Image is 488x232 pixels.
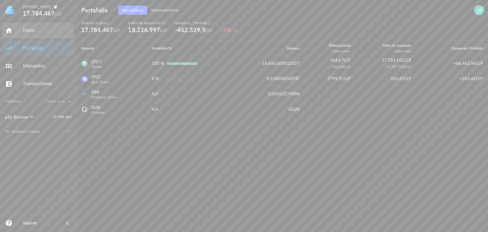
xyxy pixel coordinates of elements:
[81,76,88,82] div: EPIC-icon
[383,43,411,48] div: Valor de mercado
[5,114,28,120] div: p2p Binance
[329,43,351,48] div: Último precio
[344,57,351,63] span: CLP
[3,94,74,109] button: CuentasTotal CLP
[416,41,488,56] th: Ganancia / Pérdida: Sin ordenar. Pulse para ordenar de forma ascendente.
[91,74,109,80] div: EPIC
[152,60,164,67] div: 100 %
[5,5,15,15] img: LedgiFi
[152,91,159,97] span: N/A
[291,106,300,112] span: GUN
[91,111,105,114] div: Guncoin
[333,64,344,69] span: 961,06
[4,128,43,135] button: agregar cuenta
[152,75,162,82] div: 0 %
[175,20,213,25] div: Ganancia / Pérdida
[262,60,289,66] span: 18.435,50081
[55,11,62,17] span: CLP
[206,28,213,33] span: CLP
[91,89,117,95] div: ERN
[23,80,71,86] div: Transacciones
[386,64,404,69] span: 17.717.702
[81,25,113,34] span: 17.784.467
[53,114,71,119] span: 17.784.467
[454,60,476,66] span: +66.462,96
[390,76,404,81] span: 302,41
[23,9,55,17] span: 17.784.467
[76,41,147,56] th: Moneda
[268,91,292,97] span: 0,00563274
[404,57,411,63] span: CLP
[23,63,71,69] div: Impuestos
[292,91,300,97] span: ERN
[81,91,88,97] div: ERN-icon
[23,221,58,226] div: Soporte
[81,5,111,15] h1: Portafolio
[128,25,160,34] span: 18.236.997
[330,57,344,63] span: 964,67
[3,23,74,38] a: Inicio
[91,80,109,84] div: Epic Chain
[344,64,351,69] span: CLP
[328,76,344,81] span: 2799,91
[81,20,120,25] div: Total en cripto
[118,6,147,15] button: Holdings
[232,41,305,56] th: Balance: Sin ordenar. Pulse para ordenar de forma ascendente.
[46,99,65,104] span: Total CLP
[288,106,291,112] span: 3
[226,25,232,34] span: %
[344,76,351,81] span: CLP
[291,76,300,81] span: EPIC
[3,58,74,74] a: Impuestos
[152,46,172,51] span: Portafolio %
[91,104,105,111] div: GUN
[382,57,404,63] span: 17.784.165
[287,46,300,51] span: Balance
[128,20,167,25] div: Costo de adquisición
[91,65,102,69] div: Tether
[81,106,88,113] div: GUN-icon
[175,25,206,34] span: -452.529,9
[147,41,232,56] th: Portafolio %: Sin ordenar. Pulse para ordenar de forma ascendente.
[151,8,179,13] span: Rendimiento
[383,48,411,54] div: Costo total
[147,6,183,15] button: Rendimiento
[460,76,476,81] span: +302,41
[122,8,143,13] span: Holdings
[289,60,300,66] span: USDT
[91,58,102,65] div: USDT
[7,130,40,134] span: agregar cuenta
[81,46,94,51] span: Moneda
[476,76,483,81] span: CLP
[91,95,117,99] div: Ethernity Chain
[452,46,483,51] span: Ganancia / Pérdida
[3,41,74,56] a: Portafolio
[23,27,71,33] div: Inicio
[23,45,71,51] div: Portafolio
[329,48,351,54] div: Costo prom.
[81,60,88,67] div: USDT-icon
[160,28,167,33] span: CLP
[267,76,291,81] span: 0,10800816
[3,76,74,92] a: Transacciones
[474,5,484,15] div: avatar
[476,60,483,66] span: CLP
[113,28,121,33] span: CLP
[3,109,74,125] a: p2p Binance 17.784.467
[404,64,411,69] span: CLP
[220,27,238,33] div: -2
[23,4,51,9] div: [PERSON_NAME]
[404,76,411,81] span: CLP
[152,106,159,112] span: N/A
